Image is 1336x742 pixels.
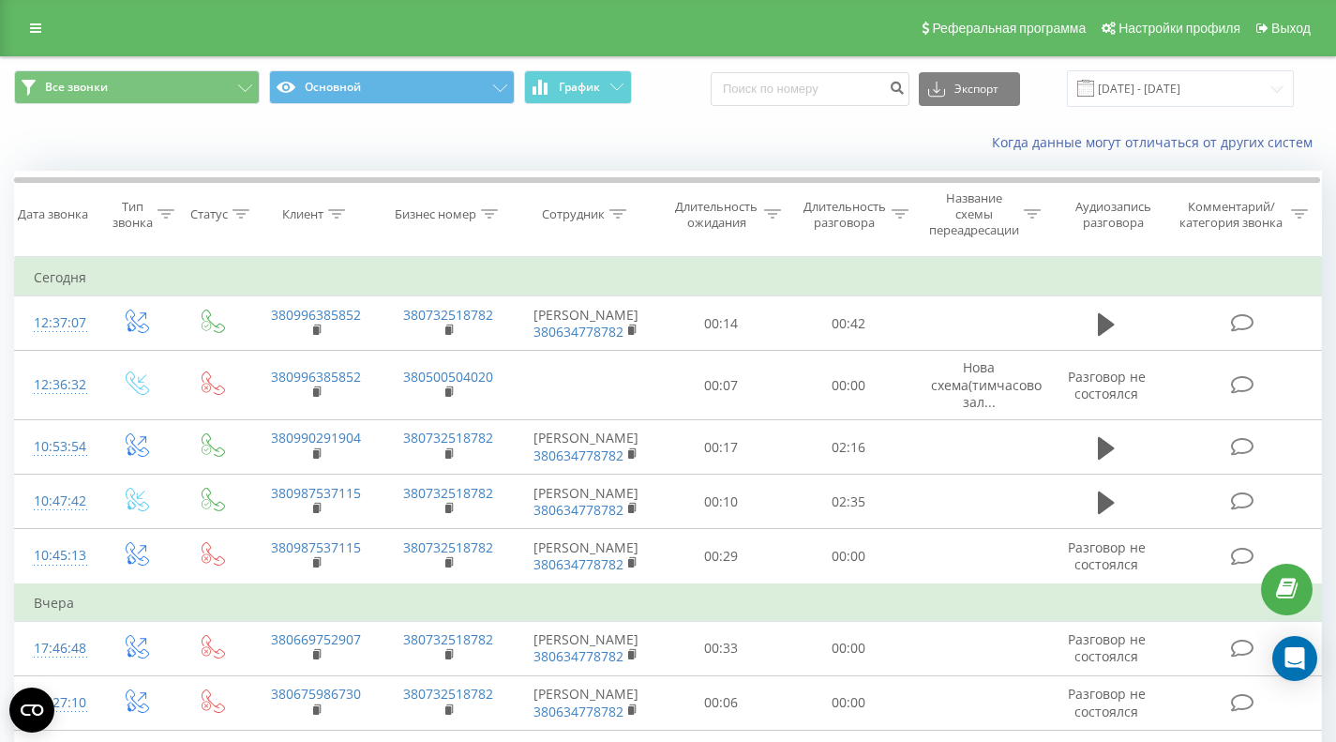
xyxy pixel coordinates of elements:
span: График [559,81,600,94]
a: 380987537115 [271,538,361,556]
a: 380732518782 [403,306,493,324]
span: Реферальная программа [932,21,1086,36]
td: 02:35 [785,475,912,529]
a: 380634778782 [533,323,623,341]
span: Разговор не состоялся [1068,685,1146,719]
td: [PERSON_NAME] [515,621,657,675]
div: Дата звонка [18,206,88,222]
div: Клиент [282,206,323,222]
td: 00:00 [785,675,912,730]
div: 10:45:13 [34,538,78,574]
div: Тип звонка [113,199,153,231]
input: Поиск по номеру [711,72,909,106]
td: [PERSON_NAME] [515,296,657,351]
div: Сотрудник [542,206,605,222]
span: Нова схема(тимчасово зал... [931,358,1042,410]
td: Вчера [15,584,1322,622]
a: Когда данные могут отличаться от других систем [992,133,1322,151]
td: 00:33 [657,621,785,675]
td: [PERSON_NAME] [515,529,657,584]
td: 00:00 [785,529,912,584]
div: 10:47:42 [34,483,78,520]
td: 00:42 [785,296,912,351]
a: 380634778782 [533,647,623,665]
div: Аудиозапись разговора [1062,199,1163,231]
div: Длительность разговора [803,199,887,231]
span: Выход [1271,21,1311,36]
span: Разговор не состоялся [1068,368,1146,402]
span: Все звонки [45,80,108,95]
a: 380996385852 [271,368,361,386]
span: Разговор не состоялся [1068,538,1146,573]
div: 17:46:48 [34,630,78,667]
div: Статус [190,206,228,222]
td: [PERSON_NAME] [515,675,657,730]
div: 12:36:32 [34,367,78,403]
a: 380634778782 [533,501,623,519]
td: Сегодня [15,259,1322,296]
a: 380732518782 [403,685,493,703]
td: 00:00 [785,351,912,420]
a: 380987537115 [271,484,361,502]
a: 380732518782 [403,630,493,648]
button: Open CMP widget [9,688,54,733]
a: 380669752907 [271,630,361,648]
button: Экспорт [919,72,1020,106]
a: 380675986730 [271,685,361,703]
td: 00:06 [657,675,785,730]
td: 00:29 [657,529,785,584]
a: 380634778782 [533,703,623,720]
td: 00:00 [785,621,912,675]
td: [PERSON_NAME] [515,420,657,475]
td: 00:17 [657,420,785,475]
td: 00:14 [657,296,785,351]
div: 16:27:10 [34,685,78,721]
div: 12:37:07 [34,305,78,341]
span: Разговор не состоялся [1068,630,1146,665]
td: 02:16 [785,420,912,475]
div: 10:53:54 [34,429,78,465]
div: Комментарий/категория звонка [1177,199,1286,231]
div: Название схемы переадресации [929,190,1019,238]
a: 380990291904 [271,429,361,447]
div: Бизнес номер [395,206,476,222]
a: 380732518782 [403,484,493,502]
a: 380996385852 [271,306,361,324]
td: 00:10 [657,475,785,529]
div: Длительность ожидания [674,199,758,231]
a: 380500504020 [403,368,493,386]
td: 00:07 [657,351,785,420]
div: Open Intercom Messenger [1272,636,1317,681]
a: 380634778782 [533,447,623,464]
td: [PERSON_NAME] [515,475,657,529]
span: Настройки профиля [1118,21,1240,36]
a: 380634778782 [533,555,623,573]
button: Основной [269,70,515,104]
a: 380732518782 [403,538,493,556]
a: 380732518782 [403,429,493,447]
button: График [524,70,632,104]
button: Все звонки [14,70,260,104]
